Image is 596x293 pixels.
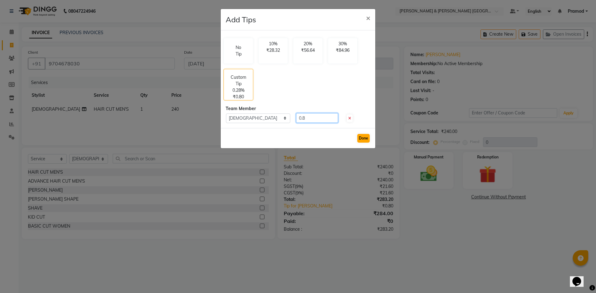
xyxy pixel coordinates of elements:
p: 0.28% [233,87,245,94]
p: No Tip [234,44,243,57]
button: Done [357,134,370,143]
button: Close [361,9,375,26]
span: Team Member [226,106,256,111]
h4: Add Tips [226,14,256,25]
span: × [366,13,370,22]
p: 20% [297,41,319,47]
p: 10% [262,41,284,47]
iframe: chat widget [570,268,590,287]
p: ₹28.32 [262,47,284,54]
p: ₹56.64 [297,47,319,54]
p: ₹0.80 [233,94,244,100]
p: Custom Tip [228,74,249,87]
p: 30% [332,41,354,47]
p: ₹84.96 [332,47,354,54]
